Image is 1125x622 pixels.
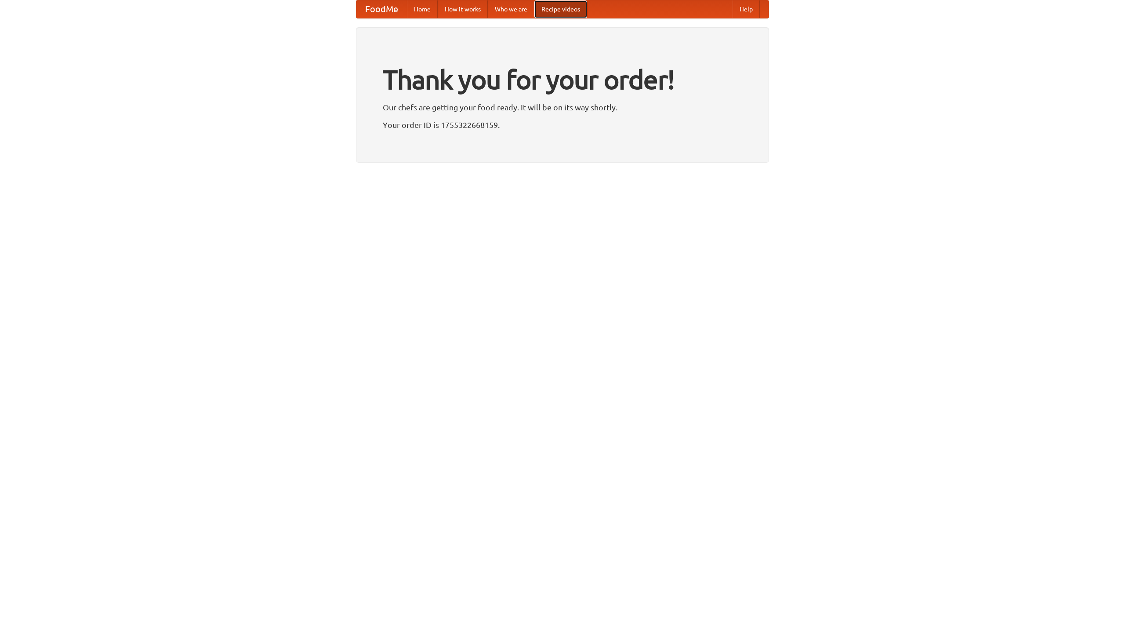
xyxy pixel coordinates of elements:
a: Recipe videos [534,0,587,18]
a: Help [733,0,760,18]
h1: Thank you for your order! [383,58,742,101]
p: Your order ID is 1755322668159. [383,118,742,131]
a: How it works [438,0,488,18]
a: FoodMe [356,0,407,18]
a: Home [407,0,438,18]
a: Who we are [488,0,534,18]
p: Our chefs are getting your food ready. It will be on its way shortly. [383,101,742,114]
